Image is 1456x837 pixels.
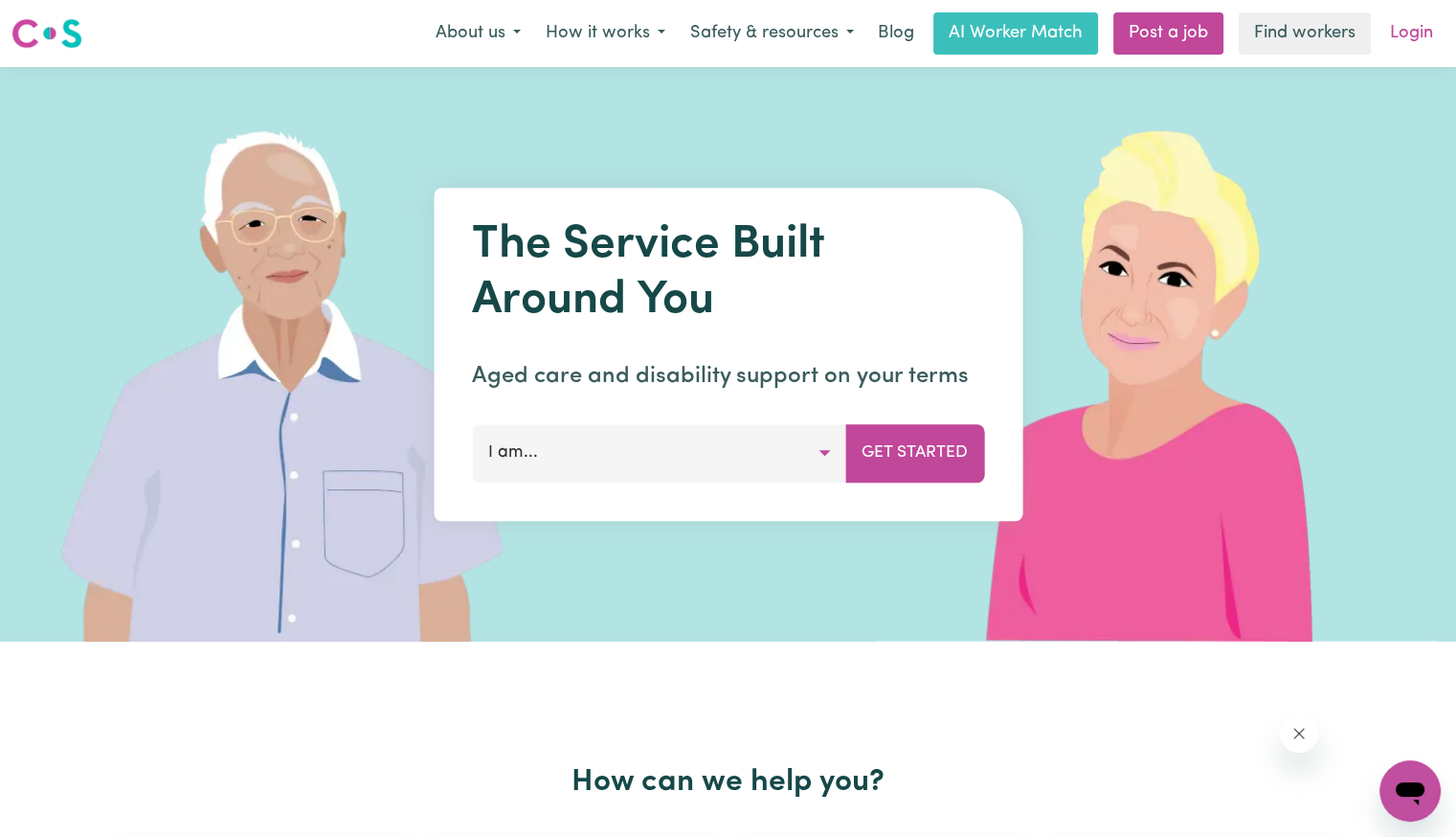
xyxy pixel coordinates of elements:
[11,11,82,56] a: Careseekers logo
[845,424,984,482] button: Get Started
[678,13,866,54] button: Safety & resources
[933,12,1098,55] a: AI Worker Match
[11,16,82,51] img: Careseekers logo
[1378,12,1445,55] a: Login
[108,764,1349,801] h2: How can we help you?
[472,359,984,394] p: Aged care and disability support on your terms
[472,218,984,328] h1: The Service Built Around You
[11,13,116,29] span: Need any help?
[1379,760,1441,822] iframe: Button to launch messaging window
[1280,714,1318,753] iframe: Close message
[866,12,926,55] a: Blog
[423,13,533,54] button: About us
[533,13,678,54] button: How it works
[1239,12,1371,55] a: Find workers
[472,424,846,482] button: I am...
[1113,12,1223,55] a: Post a job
